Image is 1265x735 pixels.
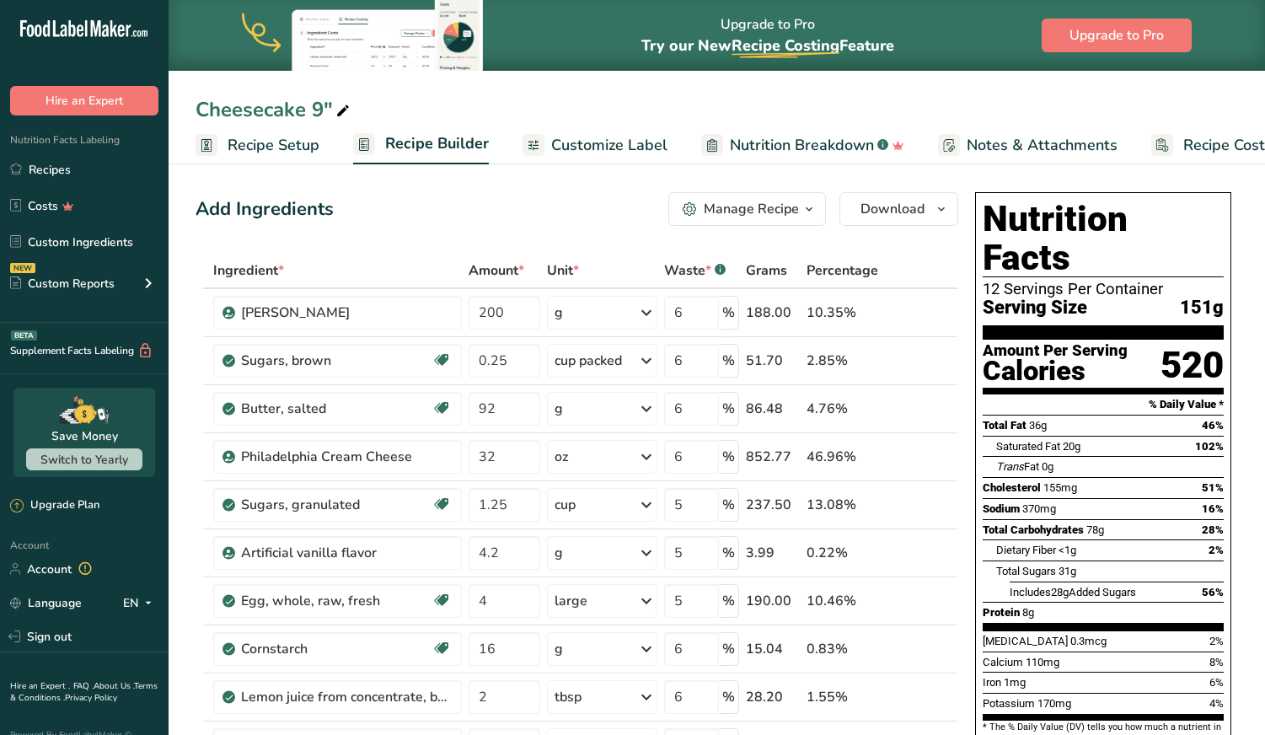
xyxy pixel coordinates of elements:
span: Customize Label [551,134,667,157]
div: 0.83% [807,639,878,659]
span: Fat [996,460,1039,473]
span: Percentage [807,260,878,281]
span: 170mg [1037,697,1071,710]
div: Upgrade Plan [10,497,99,514]
div: Waste [664,260,726,281]
span: <1g [1059,544,1076,556]
span: Grams [746,260,787,281]
h1: Nutrition Facts [983,200,1224,277]
span: 36g [1029,419,1047,432]
i: Trans [996,460,1024,473]
div: 4.76% [807,399,878,419]
span: Protein [983,606,1020,619]
span: 155mg [1043,481,1077,494]
span: 6% [1209,676,1224,689]
div: 12 Servings Per Container [983,281,1224,298]
div: Butter, salted [241,399,431,419]
span: Download [860,199,925,219]
span: Upgrade to Pro [1069,25,1164,46]
span: Calcium [983,656,1023,668]
div: Sugars, brown [241,351,431,371]
div: 10.35% [807,303,878,323]
div: 10.46% [807,591,878,611]
a: Language [10,588,82,618]
a: Recipe Builder [353,125,489,165]
span: 46% [1202,419,1224,432]
a: Notes & Attachments [938,126,1118,164]
span: Dietary Fiber [996,544,1056,556]
div: Cheesecake 9" [196,94,353,125]
div: 86.48 [746,399,800,419]
div: cup packed [555,351,622,371]
div: g [555,303,563,323]
div: 2.85% [807,351,878,371]
div: g [555,543,563,563]
span: Notes & Attachments [967,134,1118,157]
span: 8g [1022,606,1034,619]
div: g [555,639,563,659]
span: Includes Added Sugars [1010,586,1136,598]
div: [PERSON_NAME] [241,303,452,323]
div: 51.70 [746,351,800,371]
span: 8% [1209,656,1224,668]
a: Recipe Setup [196,126,319,164]
div: Philadelphia Cream Cheese [241,447,452,467]
div: 852.77 [746,447,800,467]
span: 2% [1209,635,1224,647]
button: Switch to Yearly [26,448,142,470]
a: Terms & Conditions . [10,680,158,704]
div: cup [555,495,576,515]
span: Switch to Yearly [40,452,128,468]
a: About Us . [94,680,134,692]
span: Unit [547,260,579,281]
span: 370mg [1022,502,1056,515]
div: g [555,399,563,419]
span: Total Fat [983,419,1026,432]
span: Try our New Feature [641,35,894,56]
div: 520 [1160,343,1224,388]
span: Saturated Fat [996,440,1060,453]
span: 78g [1086,523,1104,536]
div: Calories [983,359,1128,384]
span: Amount [469,260,524,281]
div: 28.20 [746,687,800,707]
span: 28g [1051,586,1069,598]
div: Custom Reports [10,275,115,292]
div: tbsp [555,687,582,707]
div: Artificial vanilla flavor [241,543,452,563]
div: Save Money [51,427,118,445]
span: Potassium [983,697,1035,710]
span: 1mg [1004,676,1026,689]
span: 28% [1202,523,1224,536]
span: Recipe Setup [228,134,319,157]
div: 15.04 [746,639,800,659]
button: Upgrade to Pro [1042,19,1192,52]
span: [MEDICAL_DATA] [983,635,1068,647]
div: 46.96% [807,447,878,467]
span: 16% [1202,502,1224,515]
span: Ingredient [213,260,284,281]
span: Serving Size [983,298,1087,319]
div: 237.50 [746,495,800,515]
a: Customize Label [523,126,667,164]
div: 0.22% [807,543,878,563]
span: Total Carbohydrates [983,523,1084,536]
div: 13.08% [807,495,878,515]
div: Add Ingredients [196,196,334,223]
span: Iron [983,676,1001,689]
div: EN [123,593,158,613]
span: 51% [1202,481,1224,494]
span: 0.3mcg [1070,635,1107,647]
a: Nutrition Breakdown [701,126,904,164]
div: 3.99 [746,543,800,563]
button: Download [839,192,958,226]
span: Cholesterol [983,481,1041,494]
a: Privacy Policy [65,692,117,704]
div: BETA [11,330,37,341]
button: Hire an Expert [10,86,158,115]
span: 110mg [1026,656,1059,668]
span: Recipe Builder [385,132,489,155]
span: 151g [1180,298,1224,319]
div: oz [555,447,568,467]
span: Total Sugars [996,565,1056,577]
